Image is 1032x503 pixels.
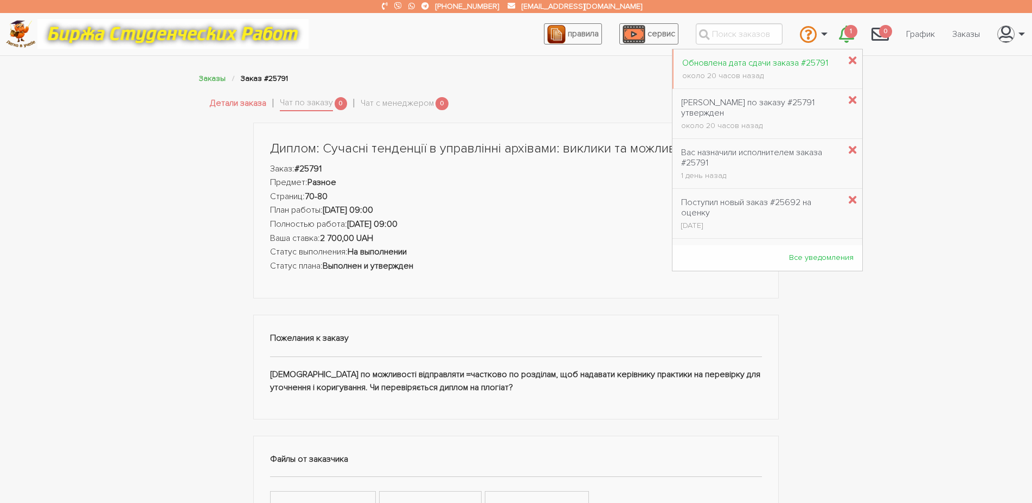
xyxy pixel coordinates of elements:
a: сервис [619,23,678,44]
strong: 70-80 [305,191,328,202]
div: Вас назначили исполнителем заказа #25791 [681,148,840,168]
div: Обновлена дата сдачи заказа #25791 [682,58,828,68]
a: Обновлена дата сдачи заказа #25791 около 20 часов назад [674,52,837,86]
li: Статус выполнения: [270,245,762,259]
strong: [DATE] 09:00 [347,219,398,230]
a: [EMAIL_ADDRESS][DOMAIN_NAME] [522,2,642,11]
img: agreement_icon-feca34a61ba7f3d1581b08bc946b2ec1ccb426f67415f344566775c155b7f62c.png [547,25,566,43]
a: Произведена выплата по заказу #25531 [DATE] [672,241,846,275]
strong: [DATE] 09:00 [323,205,373,215]
span: 0 [435,97,448,111]
strong: Пожелания к заказу [270,333,349,343]
div: [DEMOGRAPHIC_DATA] по можливості відправляти =частково по розділам, щоб надавати керівнику практи... [253,315,779,419]
span: 1 [844,25,857,39]
span: 0 [879,25,892,39]
a: Детали заказа [210,97,266,111]
li: Заказ #25791 [241,72,288,85]
img: motto-12e01f5a76059d5f6a28199ef077b1f78e012cfde436ab5cf1d4517935686d32.gif [37,19,309,49]
img: logo-c4363faeb99b52c628a42810ed6dfb4293a56d4e4775eb116515dfe7f33672af.png [6,20,36,48]
a: [PHONE_NUMBER] [435,2,499,11]
a: 0 [863,20,898,49]
div: [DATE] [681,222,840,230]
strong: #25791 [294,163,322,174]
span: правила [568,28,599,39]
a: Чат по заказу [280,96,333,111]
a: правила [544,23,602,44]
a: Поступил новый заказ #25692 на оценку [DATE] [672,192,849,236]
li: Предмет: [270,176,762,190]
span: 0 [335,97,348,111]
div: Поступил новый заказ #25692 на оценку [681,198,840,218]
a: Все уведомления [780,248,862,268]
h1: Диплом: Сучасні тенденції в управлінні архівами: виклики та можливості [270,139,762,158]
div: около 20 часов назад [682,72,828,80]
li: Страниц: [270,190,762,204]
a: Заказы [199,74,226,83]
li: Полностью работа: [270,218,762,232]
a: Вас назначили исполнителем заказа #25791 1 день назад [672,142,849,186]
div: около 20 часов назад [681,122,840,130]
li: Ваша ставка: [270,232,762,246]
strong: Файлы от заказчика [270,454,348,464]
a: 1 [830,20,863,49]
img: play_icon-49f7f135c9dc9a03216cfdbccbe1e3994649169d890fb554cedf0eac35a01ba8.png [623,25,645,43]
div: [PERSON_NAME] по заказу #25791 утвержден [681,98,840,118]
li: План работы: [270,203,762,218]
strong: Разное [307,177,336,188]
a: Заказы [944,24,989,44]
input: Поиск заказов [696,23,783,44]
li: Статус плана: [270,259,762,273]
a: График [898,24,944,44]
div: 1 день назад [681,172,840,180]
strong: Выполнен и утвержден [323,260,413,271]
strong: На выполнении [348,246,407,257]
strong: 2 700,00 UAH [320,233,373,244]
a: Чат с менеджером [361,97,434,111]
span: сервис [648,28,675,39]
li: Заказ: [270,162,762,176]
a: [PERSON_NAME] по заказу #25791 утвержден около 20 часов назад [672,92,849,136]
